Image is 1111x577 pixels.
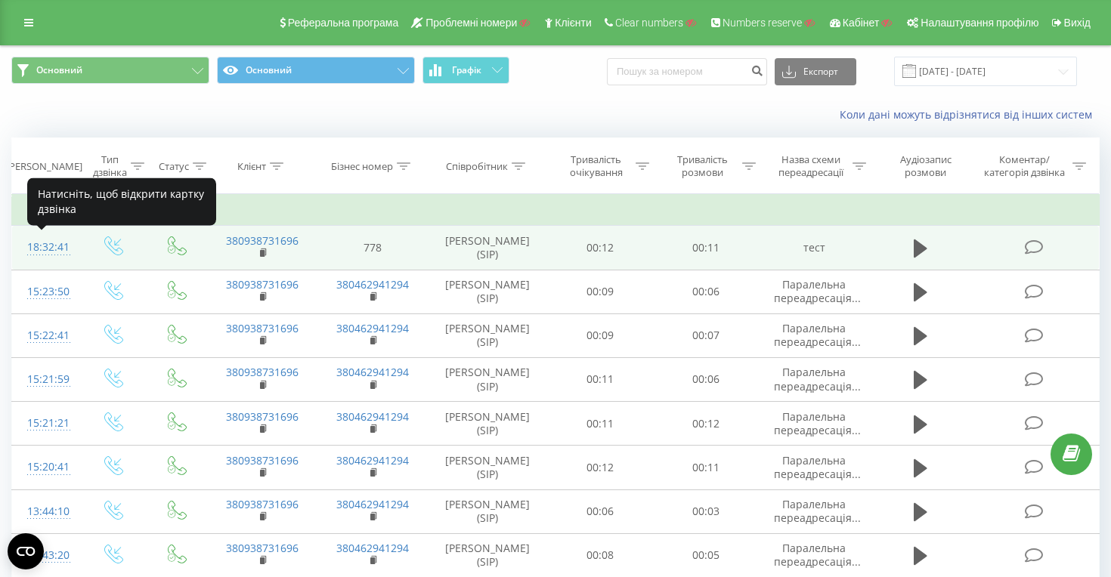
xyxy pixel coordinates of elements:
a: 380938731696 [226,321,299,335]
td: [PERSON_NAME] (SIP) [428,489,546,533]
td: [PERSON_NAME] (SIP) [428,446,546,489]
div: 15:23:50 [27,277,64,307]
button: Експорт [775,58,856,85]
td: 00:11 [546,357,652,401]
td: 00:06 [653,270,759,313]
div: 15:21:21 [27,409,64,438]
td: 778 [317,226,428,270]
span: Clear numbers [615,17,683,29]
a: 380938731696 [226,541,299,555]
a: 380938731696 [226,365,299,379]
span: Налаштування профілю [921,17,1038,29]
div: 18:32:41 [27,233,64,262]
button: Open CMP widget [8,533,44,569]
div: 13:43:20 [27,541,64,570]
td: 00:09 [546,270,652,313]
span: Numbers reserve [723,17,802,29]
td: 00:11 [653,446,759,489]
td: 00:12 [546,446,652,489]
div: Тривалість очікування [561,153,633,179]
span: Паралельна переадресація... [774,365,861,393]
a: 380462941294 [336,541,409,555]
span: Кабінет [843,17,880,29]
td: 00:09 [546,313,652,357]
td: 00:03 [653,489,759,533]
span: Графік [452,65,481,76]
span: Паралельна переадресація... [774,497,861,525]
td: [PERSON_NAME] (SIP) [428,226,546,270]
td: [PERSON_NAME] (SIP) [428,402,546,446]
td: [PERSON_NAME] (SIP) [428,270,546,313]
div: Аудіозапис розмови [884,153,968,179]
div: 15:22:41 [27,321,64,350]
span: Клієнти [555,17,592,29]
div: Коментар/категорія дзвінка [980,153,1069,179]
div: [PERSON_NAME] [6,160,82,173]
a: 380462941294 [336,453,409,467]
span: Проблемні номери [426,17,517,29]
button: Основний [217,57,415,84]
a: 380938731696 [226,497,299,511]
div: 13:44:10 [27,497,64,526]
div: Натисніть, щоб відкрити картку дзвінка [27,177,216,225]
td: 00:12 [546,226,652,270]
div: Тривалість розмови [667,153,738,179]
div: Співробітник [446,160,508,173]
div: Статус [159,160,189,173]
button: Основний [11,57,209,84]
td: [PERSON_NAME] (SIP) [428,357,546,401]
span: Паралельна переадресація... [774,453,861,481]
a: Коли дані можуть відрізнятися вiд інших систем [840,107,1100,122]
a: 380462941294 [336,277,409,292]
a: 380462941294 [336,321,409,335]
button: Графік [422,57,509,84]
div: 15:20:41 [27,452,64,482]
span: Паралельна переадресація... [774,409,861,437]
td: [PERSON_NAME] (SIP) [428,313,546,357]
span: Паралельна переадресація... [774,321,861,349]
a: 380462941294 [336,497,409,511]
td: 00:06 [546,489,652,533]
td: тест [759,226,869,270]
span: Вихід [1064,17,1091,29]
a: 380462941294 [336,365,409,379]
td: 00:12 [653,402,759,446]
input: Пошук за номером [607,58,767,85]
div: Тип дзвінка [93,153,127,179]
td: 00:07 [653,313,759,357]
a: 380938731696 [226,453,299,467]
td: 00:11 [546,402,652,446]
div: 15:21:59 [27,365,64,394]
div: Назва схеми переадресації [773,153,849,179]
span: Паралельна переадресація... [774,541,861,569]
a: 380938731696 [226,409,299,424]
span: Паралельна переадресація... [774,277,861,305]
a: 380462941294 [336,409,409,424]
td: Сьогодні [12,196,1100,226]
span: Основний [36,64,82,76]
td: 00:06 [653,357,759,401]
div: Клієнт [237,160,266,173]
span: Реферальна програма [288,17,399,29]
a: 380938731696 [226,233,299,248]
td: 00:11 [653,226,759,270]
a: 380938731696 [226,277,299,292]
div: Бізнес номер [331,160,393,173]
